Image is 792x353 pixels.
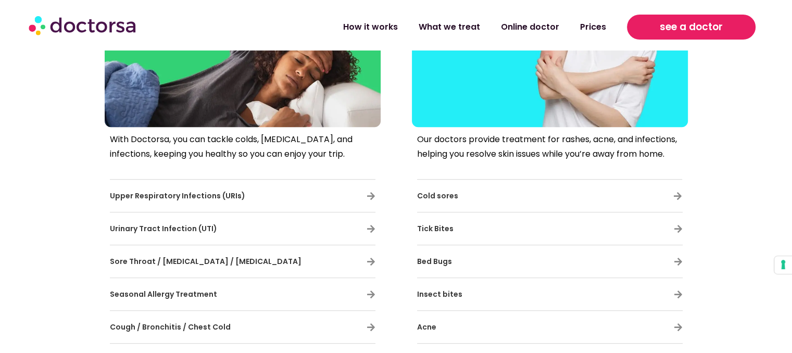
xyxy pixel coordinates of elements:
span: Upper Respiratory Infections (URIs) [110,191,245,201]
span: Urinary Tract Infection (UTI) [110,223,217,234]
span: Bed Bugs [417,256,452,267]
span: Acne [417,322,436,332]
a: How it works [333,15,408,39]
a: Prices [570,15,617,39]
p: With Doctorsa, you can tackle colds, [MEDICAL_DATA], and infections, keeping you healthy so you c... [110,132,375,161]
nav: Menu [209,15,617,39]
a: Online doctor [491,15,570,39]
span: see a doctor [660,19,723,35]
a: Seasonal Allergy Treatment [110,289,217,299]
span: Insect bites [417,289,462,299]
span: Sore Throat / [MEDICAL_DATA] / [MEDICAL_DATA] [110,256,301,267]
span: Tick Bites [417,223,454,234]
span: Cough / Bronchitis / Chest Cold [110,322,231,332]
a: Seasonal Allergy Treatment [367,290,375,299]
button: Your consent preferences for tracking technologies [774,256,792,274]
a: What we treat [408,15,491,39]
p: Our doctors provide treatment for rashes, acne, and infections, helping you resolve skin issues w... [417,132,683,161]
span: Cold sores [417,191,458,201]
a: see a doctor [627,15,756,40]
